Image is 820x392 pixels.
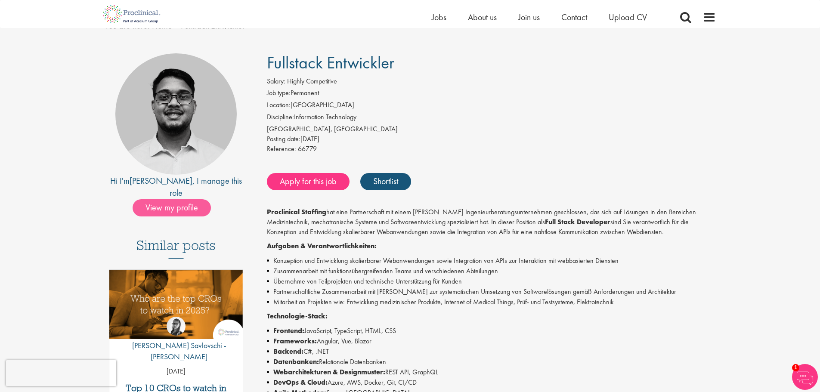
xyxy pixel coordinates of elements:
span: Highly Competitive [287,77,337,86]
label: Reference: [267,144,296,154]
div: Hi I'm , I manage this role [105,175,248,199]
img: Theodora Savlovschi - Wicks [167,317,186,336]
li: Konzeption und Entwicklung skalierbarer Webanwendungen sowie Integration von APIs zur Interaktion... [267,256,716,266]
p: [DATE] [109,367,243,377]
a: View my profile [133,201,220,212]
strong: Technolo [267,312,295,321]
li: [GEOGRAPHIC_DATA] [267,100,716,112]
strong: Proclinical Staffing [267,207,326,216]
li: Mitarbeit an Projekten wie: Entwicklung medizinischer Produkte, Internet of Medical Things, Prüf-... [267,297,716,307]
strong: Webarchitekturen & Designmuster: [273,367,385,377]
a: [PERSON_NAME] [130,175,192,186]
li: Relationale Datenbanken [267,357,716,367]
strong: Backend: [273,347,303,356]
img: Top 10 CROs 2025 | Proclinical [109,270,243,339]
span: 66779 [298,144,317,153]
a: Shortlist [360,173,411,190]
strong: Frontend: [273,326,304,335]
strong: Datenbanken: [273,357,319,366]
strong: gie-Stack: [295,312,328,321]
a: Apply for this job [267,173,350,190]
div: [DATE] [267,134,716,144]
strong: DevOps & Cloud: [273,378,328,387]
span: View my profile [133,199,211,216]
a: Join us [518,12,540,23]
iframe: reCAPTCHA [6,360,116,386]
span: Fullstack Entwickler [267,52,394,74]
label: Location: [267,100,291,110]
img: Chatbot [792,364,818,390]
a: Link to a post [109,270,243,346]
p: hat eine Partnerschaft mit einem [PERSON_NAME] Ingenieurberatungsunternehmen geschlossen, das sic... [267,207,716,237]
p: [PERSON_NAME] Savlovschi - [PERSON_NAME] [109,340,243,362]
a: Upload CV [609,12,647,23]
li: Azure, AWS, Docker, Git, CI/CD [267,377,716,388]
li: Übernahme von Teilprojekten und technische Unterstützung für Kunden [267,276,716,287]
label: Job type: [267,88,291,98]
li: REST API, GraphQL [267,367,716,377]
strong: Full Stack Developer [545,217,610,226]
strong: Frameworks: [273,336,317,346]
span: 1 [792,364,799,371]
a: Jobs [432,12,446,23]
li: Angular, Vue, Blazor [267,336,716,346]
li: Permanent [267,88,716,100]
span: Posting date: [267,134,300,143]
strong: Aufgaben & Verantwortlichkeiten: [267,241,377,250]
li: Zusammenarbeit mit funktionsübergreifenden Teams und verschiedenen Abteilungen [267,266,716,276]
label: Discipline: [267,112,294,122]
li: C#, .NET [267,346,716,357]
li: JavaScript, TypeScript, HTML, CSS [267,326,716,336]
img: imeage of recruiter Timothy Deschamps [115,53,237,175]
li: Information Technology [267,112,716,124]
li: Partnerschaftliche Zusammenarbeit mit [PERSON_NAME] zur systematischen Umsetzung von Softwarelösu... [267,287,716,297]
a: Theodora Savlovschi - Wicks [PERSON_NAME] Savlovschi - [PERSON_NAME] [109,317,243,366]
label: Salary: [267,77,285,86]
h3: Similar posts [136,238,216,259]
a: Contact [561,12,587,23]
div: [GEOGRAPHIC_DATA], [GEOGRAPHIC_DATA] [267,124,716,134]
a: About us [468,12,497,23]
